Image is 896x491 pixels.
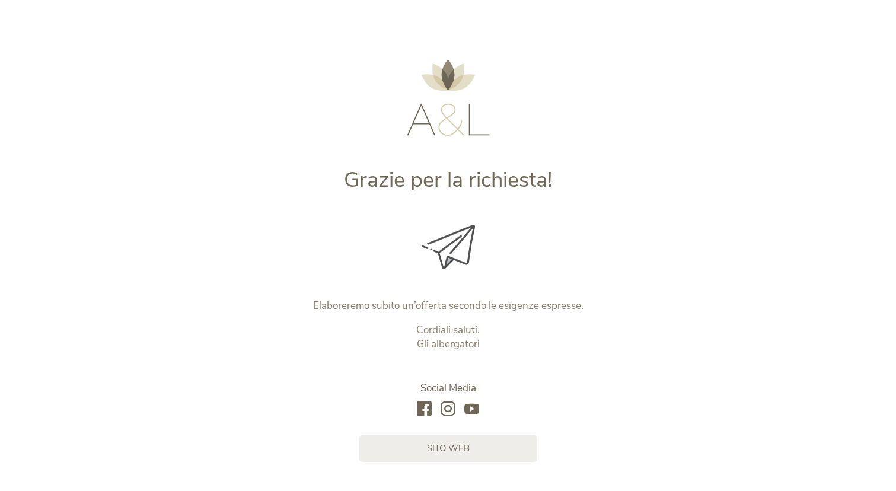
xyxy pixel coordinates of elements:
[359,435,537,462] a: sito web
[464,401,479,417] a: youtube
[422,225,475,269] img: Grazie per la richiesta!
[420,381,476,395] span: Social Media
[441,401,455,417] a: instagram
[407,59,490,136] img: AMONTI & LUNARIS Wellnessresort
[200,323,696,352] p: Cordiali saluti. Gli albergatori
[200,299,696,313] p: Elaboreremo subito un’offerta secondo le esigenze espresse.
[344,165,552,195] span: Grazie per la richiesta!
[417,401,432,417] a: facebook
[427,442,470,455] span: sito web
